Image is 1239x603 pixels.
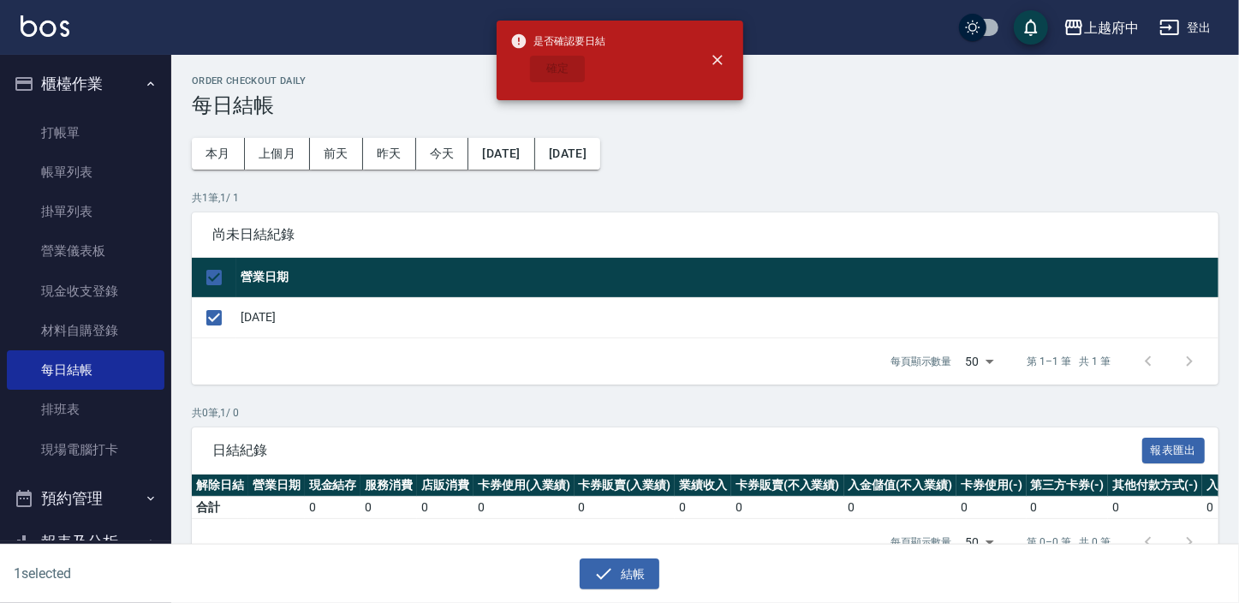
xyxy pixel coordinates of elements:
[7,192,164,231] a: 掛單列表
[1084,17,1139,39] div: 上越府中
[245,138,310,170] button: 上個月
[310,138,363,170] button: 前天
[192,405,1218,421] p: 共 0 筆, 1 / 0
[21,15,69,37] img: Logo
[891,534,952,550] p: 每頁顯示數量
[731,475,844,497] th: 卡券販賣(不入業績)
[236,297,1218,337] td: [DATE]
[1108,475,1202,497] th: 其他付款方式(-)
[731,497,844,519] td: 0
[1142,438,1206,464] button: 報表匯出
[360,497,417,519] td: 0
[575,475,676,497] th: 卡券販賣(入業績)
[417,475,474,497] th: 店販消費
[956,497,1027,519] td: 0
[305,497,361,519] td: 0
[192,190,1218,206] p: 共 1 筆, 1 / 1
[7,231,164,271] a: 營業儀表板
[7,520,164,564] button: 報表及分析
[1142,441,1206,457] a: 報表匯出
[580,558,659,590] button: 結帳
[959,519,1000,565] div: 50
[192,75,1218,87] h2: Order checkout daily
[7,62,164,106] button: 櫃檯作業
[959,338,1000,385] div: 50
[1014,10,1048,45] button: save
[474,475,575,497] th: 卡券使用(入業績)
[416,138,469,170] button: 今天
[1153,12,1218,44] button: 登出
[192,138,245,170] button: 本月
[192,93,1218,117] h3: 每日結帳
[699,41,736,79] button: close
[7,311,164,350] a: 材料自購登錄
[1027,475,1109,497] th: 第三方卡券(-)
[7,476,164,521] button: 預約管理
[212,226,1198,243] span: 尚未日結紀錄
[7,350,164,390] a: 每日結帳
[248,475,305,497] th: 營業日期
[1028,534,1111,550] p: 第 0–0 筆 共 0 筆
[236,258,1218,298] th: 營業日期
[1027,497,1109,519] td: 0
[14,563,307,584] h6: 1 selected
[1108,497,1202,519] td: 0
[192,475,248,497] th: 解除日結
[575,497,676,519] td: 0
[212,442,1142,459] span: 日結紀錄
[468,138,534,170] button: [DATE]
[675,475,731,497] th: 業績收入
[535,138,600,170] button: [DATE]
[956,475,1027,497] th: 卡券使用(-)
[7,272,164,311] a: 現金收支登錄
[510,33,606,50] span: 是否確認要日結
[7,390,164,429] a: 排班表
[844,475,957,497] th: 入金儲值(不入業績)
[7,113,164,152] a: 打帳單
[305,475,361,497] th: 現金結存
[360,475,417,497] th: 服務消費
[7,430,164,469] a: 現場電腦打卡
[474,497,575,519] td: 0
[675,497,731,519] td: 0
[1028,354,1111,369] p: 第 1–1 筆 共 1 筆
[844,497,957,519] td: 0
[417,497,474,519] td: 0
[1057,10,1146,45] button: 上越府中
[363,138,416,170] button: 昨天
[192,497,248,519] td: 合計
[891,354,952,369] p: 每頁顯示數量
[7,152,164,192] a: 帳單列表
